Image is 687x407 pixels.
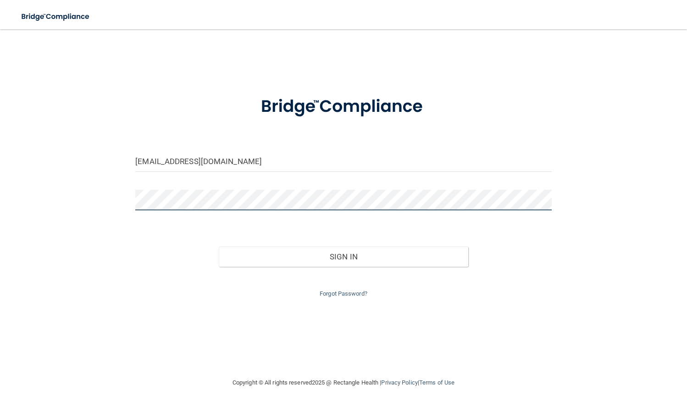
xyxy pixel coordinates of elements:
[381,379,417,386] a: Privacy Policy
[219,247,469,267] button: Sign In
[14,7,98,26] img: bridge_compliance_login_screen.278c3ca4.svg
[419,379,454,386] a: Terms of Use
[243,84,444,129] img: bridge_compliance_login_screen.278c3ca4.svg
[176,368,511,397] div: Copyright © All rights reserved 2025 @ Rectangle Health | |
[135,151,552,172] input: Email
[320,290,367,297] a: Forgot Password?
